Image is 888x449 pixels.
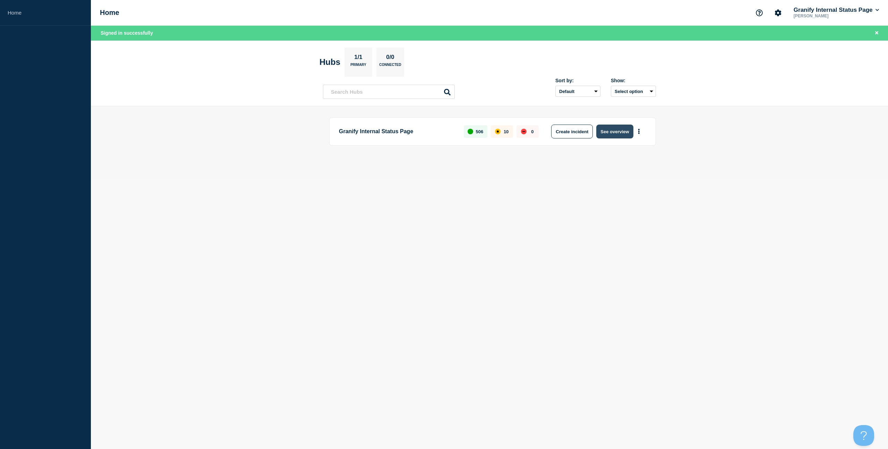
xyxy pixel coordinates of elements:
button: Select option [611,86,656,97]
p: [PERSON_NAME] [792,14,864,18]
button: Granify Internal Status Page [792,7,880,14]
button: Account settings [771,6,785,20]
button: Support [752,6,767,20]
div: affected [495,129,501,134]
p: 1/1 [352,54,365,63]
p: 506 [476,129,484,134]
span: Signed in successfully [101,30,153,36]
h1: Home [100,9,119,17]
div: Sort by: [555,78,600,83]
div: Show: [611,78,656,83]
select: Sort by [555,86,600,97]
p: 0/0 [384,54,397,63]
p: Primary [350,63,366,70]
h2: Hubs [319,57,340,67]
p: Granify Internal Status Page [339,125,456,138]
div: down [521,129,527,134]
button: Close banner [872,29,881,37]
p: 10 [504,129,509,134]
input: Search Hubs [323,85,455,99]
button: Create incident [551,125,593,138]
p: 0 [531,129,533,134]
div: up [468,129,473,134]
p: Connected [379,63,401,70]
iframe: Help Scout Beacon - Open [853,425,874,446]
button: More actions [634,125,643,138]
button: See overview [596,125,633,138]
